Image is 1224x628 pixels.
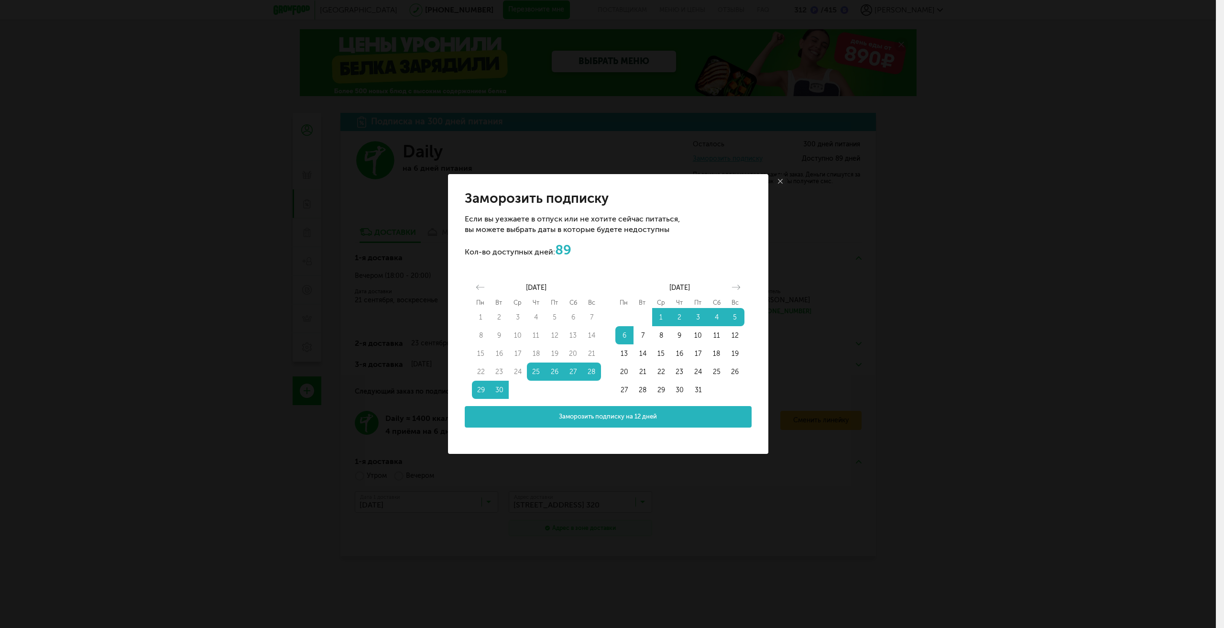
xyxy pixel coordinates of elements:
td: Choose Saturday, October 4, 2025 as your start date. [707,308,726,326]
td: Choose Saturday, October 25, 2025 as your start date. [707,363,726,381]
button: 4 [527,308,546,326]
td: Not available. Monday, September 15, 2025 [472,344,491,363]
button: 29 [652,381,671,399]
button: 14 [634,344,652,363]
td: Not available. Tuesday, September 9, 2025 [490,326,509,344]
td: Choose Saturday, September 27, 2025 as your start date. [564,363,582,381]
button: 2 [670,308,689,326]
button: 11 [527,326,546,344]
button: 10 [689,326,708,344]
td: Not available. Monday, September 22, 2025 [472,363,491,381]
button: 3 [689,308,708,326]
td: Not available. Sunday, September 14, 2025 [582,326,601,344]
button: 27 [564,363,582,381]
td: Choose Tuesday, October 28, 2025 as your start date. [634,381,652,399]
button: 22 [652,363,671,381]
button: 29 [472,381,491,399]
button: 11 [707,326,726,344]
button: 5 [726,308,744,326]
button: 14 [582,326,601,344]
td: Choose Tuesday, October 14, 2025 as your start date. [634,344,652,363]
button: 31 [689,381,708,399]
td: Choose Saturday, October 11, 2025 as your start date. [707,326,726,344]
button: 9 [490,326,509,344]
td: Not available. Sunday, September 7, 2025 [582,308,601,326]
button: 8 [652,326,671,344]
td: Choose Tuesday, September 30, 2025 as your start date. [490,381,509,399]
button: 17 [689,344,708,363]
td: Not available. Tuesday, September 23, 2025 [490,363,509,381]
td: Not available. Thursday, September 18, 2025 [527,344,546,363]
td: Choose Thursday, October 16, 2025 as your start date. [670,344,689,363]
td: Not available. Tuesday, September 16, 2025 [490,344,509,363]
td: Not available. Thursday, September 11, 2025 [527,326,546,344]
button: 12 [726,326,744,344]
button: 25 [527,363,546,381]
td: Choose Wednesday, October 15, 2025 as your start date. [652,344,671,363]
button: 1 [472,308,491,326]
button: 12 [546,326,564,344]
td: Choose Wednesday, October 22, 2025 as your start date. [652,363,671,381]
div: [DATE] [615,282,744,294]
td: Choose Friday, October 31, 2025 as your start date. [689,381,708,399]
td: Not available. Wednesday, September 3, 2025 [509,308,527,326]
button: 16 [490,344,509,363]
button: 24 [689,363,708,381]
h2: Заморозить подписку [465,191,680,206]
td: Not available. Tuesday, September 2, 2025 [490,308,509,326]
button: 9 [670,326,689,344]
button: 13 [564,326,582,344]
button: 27 [615,381,634,399]
button: 20 [615,363,634,381]
td: Choose Monday, October 13, 2025 as your start date. [615,344,634,363]
td: Choose Friday, October 3, 2025 as your start date. [689,308,708,326]
button: 19 [546,344,564,363]
td: Choose Sunday, October 5, 2025 as your start date. [726,308,744,326]
p: Кол-во доступных дней: [465,242,680,258]
button: 16 [670,344,689,363]
td: Not available. Saturday, September 6, 2025 [564,308,582,326]
button: 5 [546,308,564,326]
button: 30 [490,381,509,399]
td: Not available. Monday, September 8, 2025 [472,326,491,344]
button: 22 [472,363,491,381]
span: Заморозить подписку на 12 дней [559,412,657,421]
button: 28 [582,363,601,381]
button: 4 [707,308,726,326]
button: 23 [490,363,509,381]
button: 3 [509,308,527,326]
button: 17 [509,344,527,363]
td: Choose Friday, October 17, 2025 as your start date. [689,344,708,363]
td: Choose Sunday, September 28, 2025 as your start date. [582,363,601,381]
td: Selected. Monday, October 6, 2025 [615,326,634,344]
td: Choose Wednesday, October 1, 2025 as your start date. [652,308,671,326]
button: 28 [634,381,652,399]
td: Choose Thursday, October 23, 2025 as your start date. [670,363,689,381]
td: Selected. Thursday, September 25, 2025 [527,363,546,381]
button: 24 [509,363,527,381]
button: 10 [509,326,527,344]
td: Not available. Friday, September 12, 2025 [546,326,564,344]
td: Not available. Saturday, September 13, 2025 [564,326,582,344]
button: 7 [634,326,652,344]
td: Not available. Thursday, September 4, 2025 [527,308,546,326]
td: Choose Saturday, October 18, 2025 as your start date. [707,344,726,363]
td: Choose Tuesday, October 7, 2025 as your start date. [634,326,652,344]
td: Not available. Wednesday, September 17, 2025 [509,344,527,363]
div: [DATE] [472,282,601,294]
td: Choose Thursday, October 30, 2025 as your start date. [670,381,689,399]
button: 30 [670,381,689,399]
td: Not available. Monday, September 1, 2025 [472,308,491,326]
button: 20 [564,344,582,363]
button: 6 [564,308,582,326]
button: 18 [527,344,546,363]
button: 15 [652,344,671,363]
button: 8 [472,326,491,344]
p: Если вы уезжаете в отпуск или не хотите сейчас питаться, вы можете выбрать даты в которые будете ... [465,214,680,235]
td: Choose Tuesday, October 21, 2025 as your start date. [634,363,652,381]
button: 2 [490,308,509,326]
button: 15 [472,344,491,363]
button: 21 [634,363,652,381]
button: 25 [707,363,726,381]
td: Not available. Wednesday, September 10, 2025 [509,326,527,344]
